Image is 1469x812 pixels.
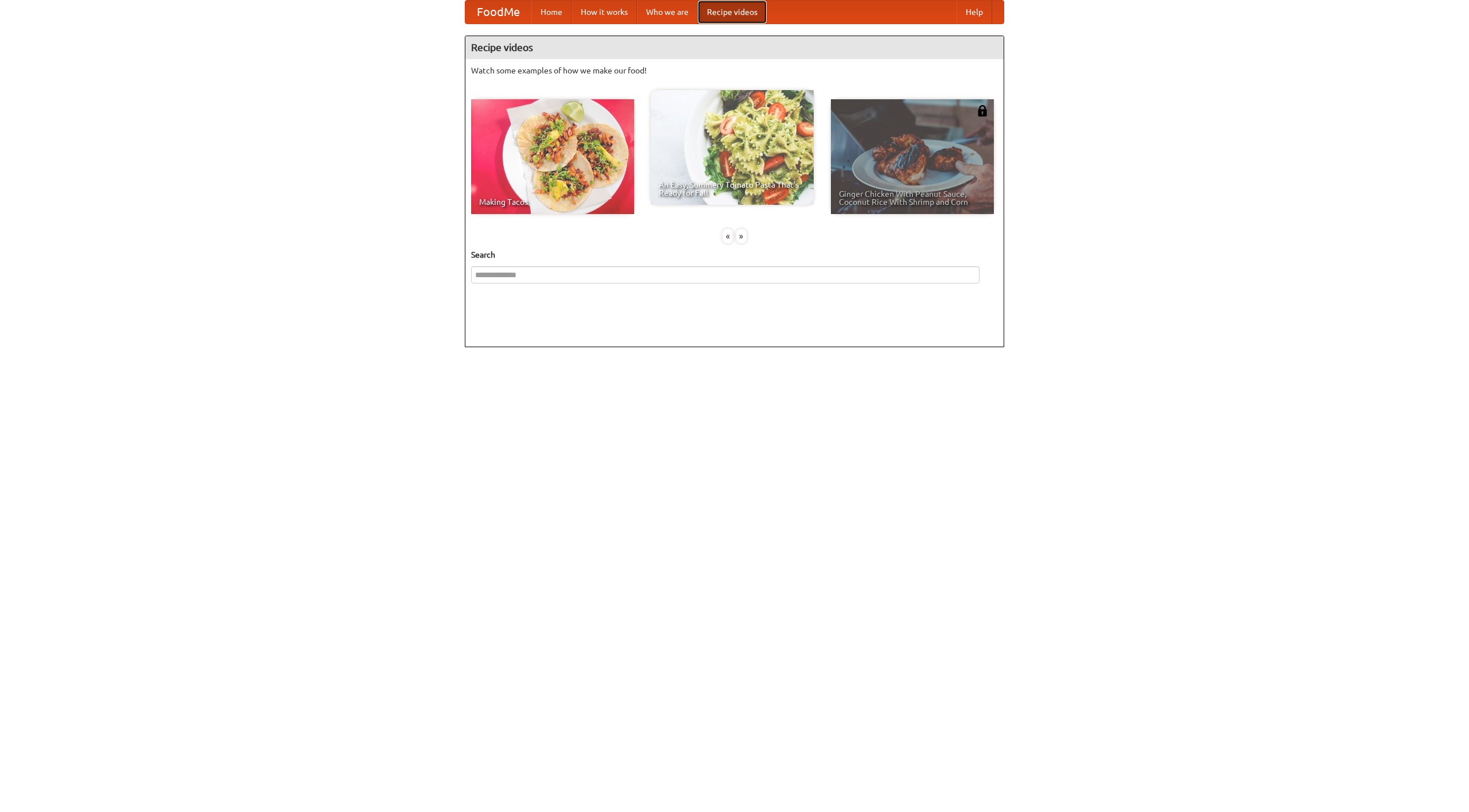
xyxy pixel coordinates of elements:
p: Watch some examples of how we make our food! [471,65,998,76]
img: 483408.png [977,105,988,116]
h4: Recipe videos [465,36,1004,59]
a: Making Tacos [471,99,634,214]
a: FoodMe [465,1,531,24]
a: Who we are [637,1,698,24]
h5: Search [471,249,998,261]
a: Help [957,1,992,24]
a: Home [531,1,572,24]
a: An Easy, Summery Tomato Pasta That's Ready for Fall [651,90,814,205]
a: Recipe videos [698,1,767,24]
span: An Easy, Summery Tomato Pasta That's Ready for Fall [659,181,806,197]
a: How it works [572,1,637,24]
div: « [722,229,733,243]
span: Making Tacos [479,198,626,206]
div: » [736,229,747,243]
